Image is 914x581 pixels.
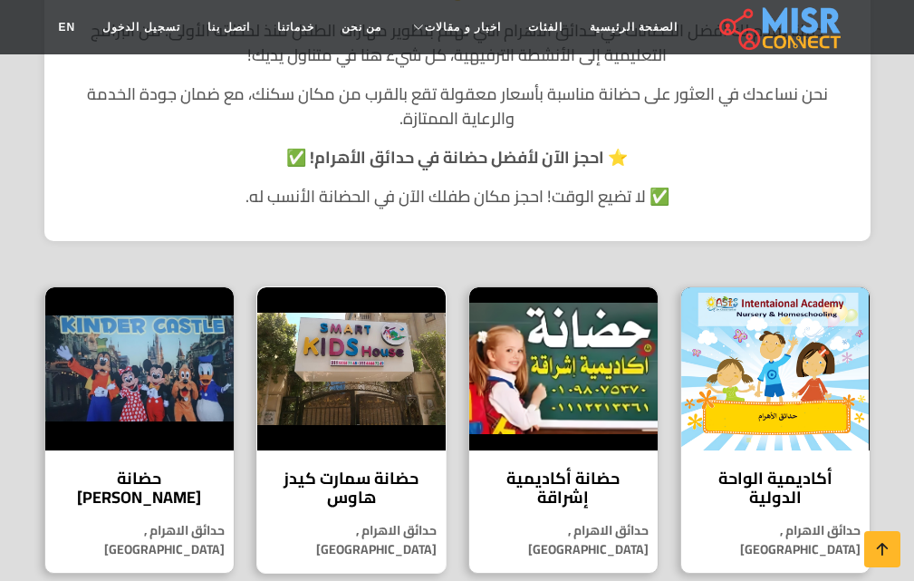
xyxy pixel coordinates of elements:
[483,469,644,508] h4: حضانة أكاديمية إشراقة
[328,10,395,44] a: من نحن
[681,521,870,559] p: حدائق الاهرام , [GEOGRAPHIC_DATA]
[425,19,501,35] span: اخبار و مقالات
[45,521,234,559] p: حدائق الاهرام , [GEOGRAPHIC_DATA]
[395,10,515,44] a: اخبار و مقالات
[469,287,658,450] img: حضانة أكاديمية إشراقة
[63,145,852,169] p: ⭐ احجز الآن لأفضل حضانة في حدائق الأهرام! ✅
[34,286,245,574] a: حضانة كيندر كاسل حضانة [PERSON_NAME] حدائق الاهرام , [GEOGRAPHIC_DATA]
[89,10,193,44] a: تسجيل الدخول
[194,10,264,44] a: اتصل بنا
[257,521,446,559] p: حدائق الاهرام , [GEOGRAPHIC_DATA]
[63,18,852,67] p: دليلنا يقدم لك أفضل الحضانات في حدائق الأهرام التي تهتم بتطوير مهارات الطفل منذ لحظاته الأولى. من...
[576,10,691,44] a: الصفحة الرئيسية
[63,82,852,131] p: نحن نساعدك في العثور على حضانة مناسبة بأسعار معقولة تقع بالقرب من مكان سكنك، مع ضمان جودة الخدمة ...
[515,10,576,44] a: الفئات
[681,287,870,450] img: أكاديمية الواحة الدولية
[669,286,881,574] a: أكاديمية الواحة الدولية أكاديمية الواحة الدولية حدائق الاهرام , [GEOGRAPHIC_DATA]
[257,287,446,450] img: حضانة سمارت كيدز هاوس
[457,286,669,574] a: حضانة أكاديمية إشراقة حضانة أكاديمية إشراقة حدائق الاهرام , [GEOGRAPHIC_DATA]
[59,469,220,508] h4: حضانة [PERSON_NAME]
[695,469,856,508] h4: أكاديمية الواحة الدولية
[45,10,90,44] a: EN
[245,286,457,574] a: حضانة سمارت كيدز هاوس حضانة سمارت كيدز هاوس حدائق الاهرام , [GEOGRAPHIC_DATA]
[45,287,234,450] img: حضانة كيندر كاسل
[63,184,852,208] p: ✅ لا تضيع الوقت! احجز مكان طفلك الآن في الحضانة الأنسب له.
[469,521,658,559] p: حدائق الاهرام , [GEOGRAPHIC_DATA]
[264,10,328,44] a: خدماتنا
[271,469,432,508] h4: حضانة سمارت كيدز هاوس
[719,5,841,50] img: main.misr_connect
